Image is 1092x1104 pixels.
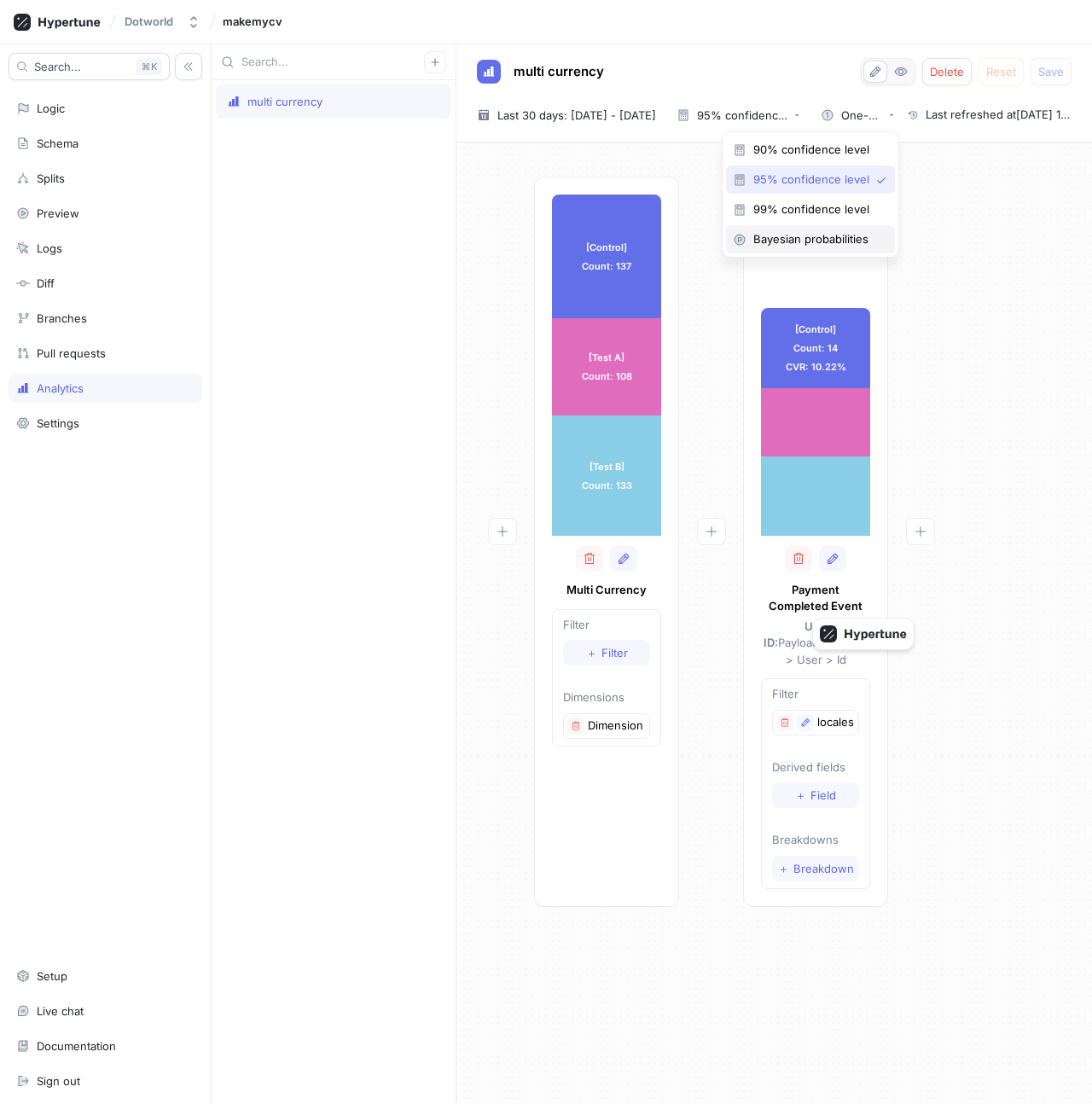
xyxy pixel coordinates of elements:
[772,856,859,881] button: ＋Breakdown
[772,782,859,808] button: ＋Field
[772,686,859,703] p: Filter
[772,832,859,849] p: Breakdowns
[926,107,1072,124] span: Last refreshed at [DATE] 16:05:57
[772,759,859,776] p: Derived fields
[37,381,84,395] div: Analytics
[552,582,661,599] p: Multi Currency
[841,110,882,121] div: One-sided
[697,110,787,121] div: 95% confidence level
[930,67,964,77] span: Delete
[761,619,870,669] p: Payload > Context > User > Id
[563,689,650,706] p: Dimensions
[753,202,880,217] span: 99% confidence level
[37,311,87,325] div: Branches
[588,718,646,735] p: Dimension 1
[37,416,79,430] div: Settings
[37,206,79,220] div: Preview
[37,1039,116,1053] div: Documentation
[37,137,78,150] div: Schema
[241,54,424,71] input: Search...
[37,171,65,185] div: Splits
[817,714,855,731] p: locales filter
[601,648,628,658] span: Filter
[563,617,650,634] p: Filter
[552,415,661,536] div: [Test B] Count: 133
[563,640,650,665] button: ＋Filter
[670,102,807,128] button: 95% confidence level
[37,1074,80,1088] div: Sign out
[986,67,1016,77] span: Reset
[9,53,170,80] button: Search...K
[37,102,65,115] div: Logic
[1031,58,1072,85] button: Save
[223,15,282,27] span: makemycv
[586,648,597,658] span: ＋
[778,863,789,874] span: ＋
[552,318,661,415] div: [Test A] Count: 108
[37,346,106,360] div: Pull requests
[979,58,1024,85] button: Reset
[753,172,869,187] span: 95% confidence level
[514,65,604,78] span: multi currency
[922,58,972,85] button: Delete
[753,232,880,247] span: Bayesian probabilities
[753,142,880,157] span: 90% confidence level
[37,1004,84,1018] div: Live chat
[552,195,661,318] div: [Control] Count: 137
[125,15,173,29] div: Dotworld
[37,969,67,983] div: Setup
[795,790,806,800] span: ＋
[1038,67,1064,77] span: Save
[37,241,62,255] div: Logs
[761,582,870,615] p: Payment Completed Event
[136,58,162,75] div: K
[37,276,55,290] div: Diff
[118,8,207,36] button: Dotworld
[247,95,322,108] div: multi currency
[497,107,656,124] span: Last 30 days: [DATE] - [DATE]
[761,308,870,387] div: [Control] Count: 14 CVR: 10.22%
[9,1031,202,1060] a: Documentation
[793,863,854,874] span: Breakdown
[814,102,901,128] button: One-sided
[34,61,81,72] span: Search...
[810,790,836,800] span: Field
